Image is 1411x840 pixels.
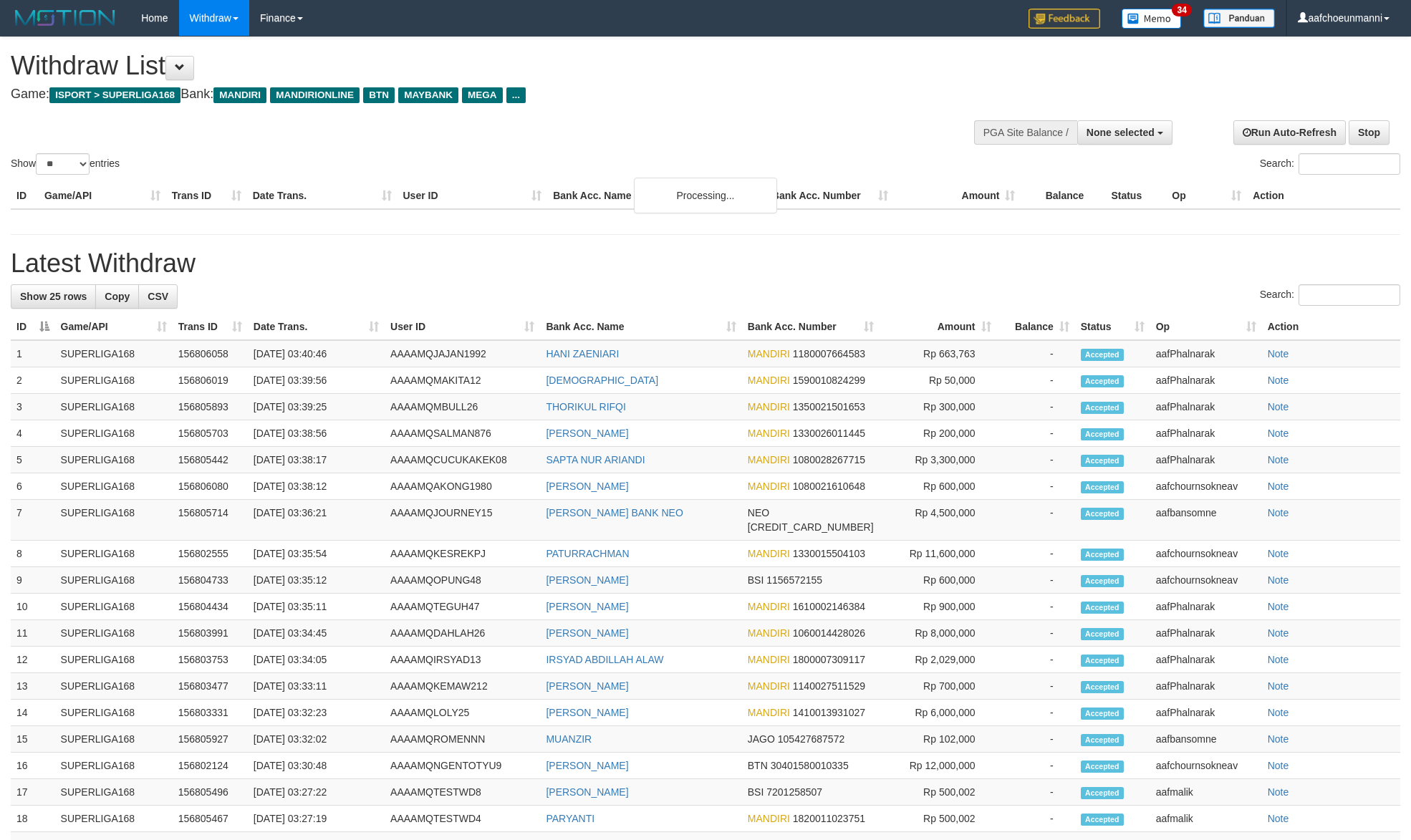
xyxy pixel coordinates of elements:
span: Copy 1060014428026 to clipboard [793,627,865,639]
label: Search: [1260,153,1400,175]
td: SUPERLIGA168 [55,806,173,832]
td: 10 [11,594,55,620]
span: Copy 1610002146384 to clipboard [793,601,865,612]
button: None selected [1077,120,1172,145]
td: 18 [11,806,55,832]
span: BSI [748,786,764,798]
td: SUPERLIGA168 [55,594,173,620]
th: Op: activate to sort column ascending [1150,314,1262,340]
th: Date Trans. [247,183,398,209]
span: MEGA [462,87,503,103]
td: AAAAMQCUCUKAKEK08 [385,447,540,473]
span: MANDIRI [748,680,790,692]
span: Copy 5859459132907097 to clipboard [748,521,874,533]
td: 156804733 [173,567,248,594]
td: AAAAMQKESREKPJ [385,541,540,567]
a: Note [1268,786,1289,798]
a: HANI ZAENIARI [546,348,619,359]
td: [DATE] 03:27:22 [248,779,385,806]
th: ID: activate to sort column descending [11,314,55,340]
td: 156806019 [173,367,248,394]
td: SUPERLIGA168 [55,620,173,647]
td: 156805893 [173,394,248,420]
td: Rp 8,000,000 [880,620,997,647]
td: AAAAMQROMENNN [385,726,540,753]
span: ... [506,87,526,103]
td: 16 [11,753,55,779]
td: - [997,567,1075,594]
span: Show 25 rows [20,291,87,302]
img: Feedback.jpg [1029,9,1100,29]
td: - [997,420,1075,447]
span: Accepted [1081,455,1124,467]
td: SUPERLIGA168 [55,394,173,420]
a: Note [1268,454,1289,465]
td: [DATE] 03:39:25 [248,394,385,420]
td: AAAAMQTESTWD4 [385,806,540,832]
th: Game/API [39,183,166,209]
span: MANDIRI [748,627,790,639]
th: Amount [894,183,1021,209]
span: Copy 7201258507 to clipboard [766,786,822,798]
a: Note [1268,481,1289,492]
a: [PERSON_NAME] [546,786,628,798]
td: AAAAMQTESTWD8 [385,779,540,806]
a: Stop [1349,120,1390,145]
a: [PERSON_NAME] [546,428,628,439]
span: CSV [148,291,168,302]
td: Rp 2,029,000 [880,647,997,673]
td: - [997,620,1075,647]
th: Amount: activate to sort column ascending [880,314,997,340]
td: 6 [11,473,55,500]
a: [PERSON_NAME] [546,627,628,639]
td: - [997,340,1075,367]
span: Copy 1820011023751 to clipboard [793,813,865,824]
td: Rp 11,600,000 [880,541,997,567]
span: Accepted [1081,655,1124,667]
a: Note [1268,507,1289,518]
span: Copy [105,291,130,302]
a: CSV [138,284,178,309]
a: Note [1268,627,1289,639]
td: [DATE] 03:33:11 [248,673,385,700]
span: MAYBANK [398,87,458,103]
td: SUPERLIGA168 [55,700,173,726]
h1: Withdraw List [11,52,926,80]
td: aafchournsokneav [1150,541,1262,567]
td: AAAAMQJOURNEY15 [385,500,540,541]
td: 156806080 [173,473,248,500]
a: Show 25 rows [11,284,96,309]
span: Copy 1590010824299 to clipboard [793,375,865,386]
th: User ID [398,183,548,209]
td: 156802124 [173,753,248,779]
td: [DATE] 03:34:05 [248,647,385,673]
td: SUPERLIGA168 [55,420,173,447]
td: [DATE] 03:38:12 [248,473,385,500]
span: MANDIRI [748,548,790,559]
td: SUPERLIGA168 [55,473,173,500]
img: panduan.png [1203,9,1275,28]
td: [DATE] 03:40:46 [248,340,385,367]
td: - [997,500,1075,541]
span: Accepted [1081,761,1124,773]
td: - [997,647,1075,673]
td: SUPERLIGA168 [55,673,173,700]
a: IRSYAD ABDILLAH ALAW [546,654,663,665]
span: MANDIRI [748,601,790,612]
span: BTN [748,760,768,771]
a: Copy [95,284,139,309]
td: 156803331 [173,700,248,726]
a: Note [1268,428,1289,439]
td: AAAAMQKEMAW212 [385,673,540,700]
td: 1 [11,340,55,367]
select: Showentries [36,153,90,175]
td: 156805467 [173,806,248,832]
td: Rp 3,300,000 [880,447,997,473]
td: AAAAMQDAHLAH26 [385,620,540,647]
span: MANDIRI [748,375,790,386]
td: SUPERLIGA168 [55,500,173,541]
span: Accepted [1081,549,1124,561]
td: SUPERLIGA168 [55,726,173,753]
span: Copy 1410013931027 to clipboard [793,707,865,718]
a: Note [1268,654,1289,665]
